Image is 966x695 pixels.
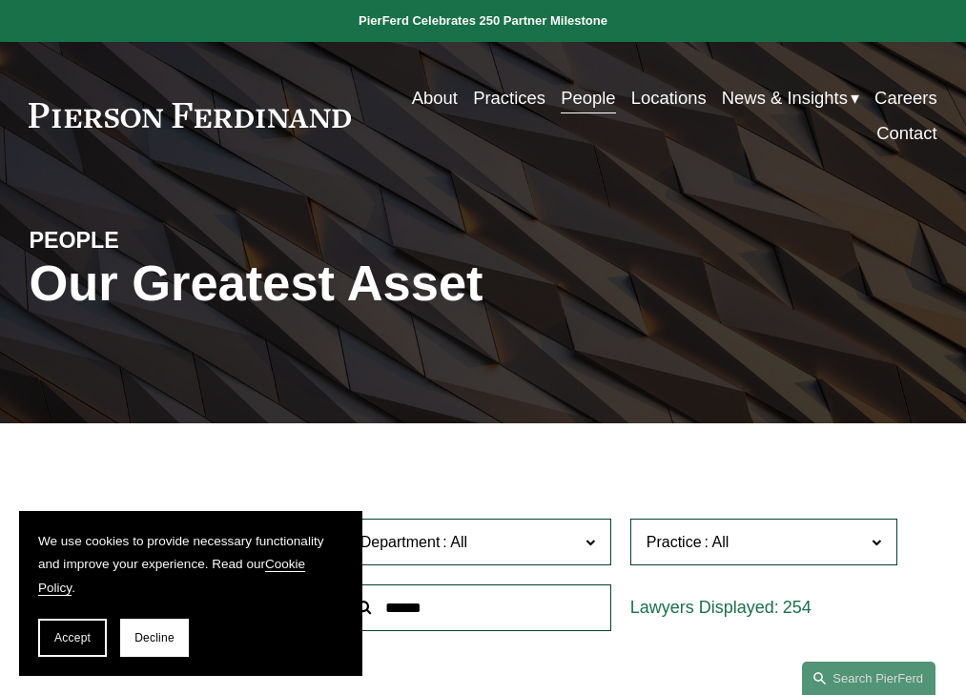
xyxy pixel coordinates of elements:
[473,80,545,115] a: Practices
[874,80,937,115] a: Careers
[360,534,441,550] span: Department
[134,631,175,644] span: Decline
[876,115,937,151] a: Contact
[19,511,362,676] section: Cookie banner
[722,82,848,113] span: News & Insights
[38,557,305,594] a: Cookie Policy
[38,619,107,657] button: Accept
[412,80,458,115] a: About
[647,534,702,550] span: Practice
[802,662,935,695] a: Search this site
[631,80,707,115] a: Locations
[29,227,256,256] h4: PEOPLE
[120,619,189,657] button: Decline
[54,631,91,644] span: Accept
[38,530,343,600] p: We use cookies to provide necessary functionality and improve your experience. Read our .
[29,255,634,312] h1: Our Greatest Asset
[561,80,615,115] a: People
[783,598,812,617] span: 254
[722,80,859,115] a: folder dropdown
